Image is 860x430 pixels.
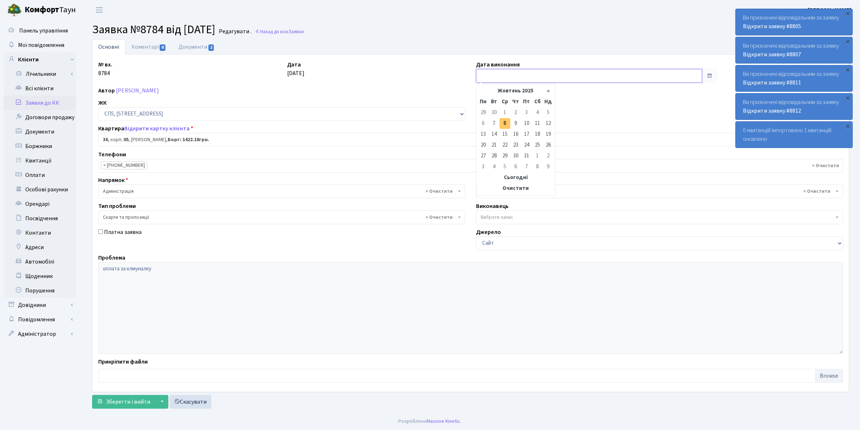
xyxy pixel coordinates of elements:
a: Документи [172,39,221,55]
td: 15 [500,129,510,140]
label: Автор [98,86,115,95]
td: 28 [489,151,500,161]
label: Квартира [98,124,193,133]
a: Довідники [4,298,76,312]
label: Напрямок [98,176,128,184]
a: Відкрити картку клієнта [124,125,190,133]
span: Заявки [288,28,304,35]
a: Всі клієнти [4,81,76,96]
span: 0 [160,44,165,51]
div: × [844,122,852,130]
td: 22 [500,140,510,151]
b: 36 [103,136,108,143]
span: Корчун І.С. [481,188,834,195]
a: Відкрити заявку #8811 [743,79,801,87]
td: 30 [510,151,521,161]
li: +380932075217 [101,161,147,169]
td: 5 [500,161,510,172]
span: Корчун І.С. [476,184,843,198]
a: Повідомлення [4,312,76,327]
div: × [844,38,852,45]
th: Жовтень 2025 [489,86,543,96]
td: 24 [521,140,532,151]
a: Щоденник [4,269,76,283]
span: Видалити всі елементи [425,188,453,195]
label: Джерело [476,228,501,236]
a: Адреси [4,240,76,255]
a: Порушення [4,283,76,298]
td: 11 [532,118,543,129]
th: Пн [478,96,489,107]
span: × [103,162,106,169]
th: Нд [543,96,554,107]
td: 3 [478,161,489,172]
label: № вх. [98,60,112,69]
td: 16 [510,129,521,140]
td: 12 [543,118,554,129]
td: 2 [510,107,521,118]
td: 21 [489,140,500,151]
td: 1 [532,151,543,161]
td: 2 [543,151,554,161]
div: Ви призначені відповідальним за заявку [736,37,852,63]
td: 7 [489,118,500,129]
div: 8784 [93,60,282,83]
td: 4 [532,107,543,118]
span: Видалити всі елементи [803,188,830,195]
td: 25 [532,140,543,151]
td: 7 [521,161,532,172]
label: ЖК [98,99,107,107]
th: Ср [500,96,510,107]
textarea: оплата за клмуналку [98,262,843,354]
span: Зберегти і вийти [106,398,150,406]
a: Мої повідомлення [4,38,76,52]
label: Платна заявка [104,228,142,236]
a: Адміністратор [4,327,76,341]
a: Клієнти [4,52,76,67]
div: Ви призначені відповідальним за заявку [736,9,852,35]
span: Скарги та пропозиції [103,214,456,221]
label: Прикріпити файли [98,357,148,366]
td: 14 [489,129,500,140]
small: Редагувати . [217,28,251,35]
th: Сб [532,96,543,107]
span: Вибрати запис [481,214,513,221]
button: Переключити навігацію [90,4,108,16]
a: Заявки до КК [4,96,76,110]
td: 17 [521,129,532,140]
td: 31 [521,151,532,161]
label: Тип проблеми [98,202,136,210]
td: 10 [521,118,532,129]
a: Автомобілі [4,255,76,269]
span: Панель управління [19,27,68,35]
span: Адміністрація [98,184,465,198]
span: Таун [25,4,76,16]
a: Посвідчення [4,211,76,226]
label: Дата виконання [476,60,520,69]
a: Назад до всіхЗаявки [255,28,304,35]
th: Вт [489,96,500,107]
a: Оплати [4,168,76,182]
th: » [543,86,554,96]
span: Скарги та пропозиції [98,210,465,224]
td: 5 [543,107,554,118]
div: × [844,10,852,17]
a: Основні [92,39,125,55]
td: 8 [500,118,510,129]
a: Документи [4,125,76,139]
div: [DATE] [282,60,471,83]
div: Розроблено . [399,417,462,425]
span: <b>36</b>, корп.: <b>05</b>, Хоменко Діана Святославівна, <b>Борг: 1422.18грн.</b> [98,133,843,147]
a: Відкрити заявку #8805 [743,22,801,30]
a: Лічильники [8,67,76,81]
span: Мої повідомлення [18,41,64,49]
td: 9 [510,118,521,129]
td: 20 [478,140,489,151]
td: 3 [521,107,532,118]
th: Пт [521,96,532,107]
span: Адміністрація [103,188,456,195]
button: Зберегти і вийти [92,395,155,409]
b: 05 [124,136,129,143]
td: 23 [510,140,521,151]
td: 6 [478,118,489,129]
